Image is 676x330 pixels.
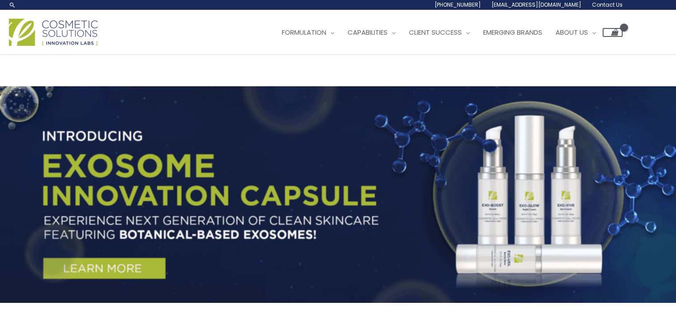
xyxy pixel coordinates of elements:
span: Formulation [282,28,326,37]
img: Cosmetic Solutions Logo [9,19,98,46]
a: Formulation [275,19,341,46]
nav: Site Navigation [268,19,623,46]
span: [PHONE_NUMBER] [435,1,481,8]
a: Search icon link [9,1,16,8]
a: Client Success [402,19,476,46]
span: Emerging Brands [483,28,542,37]
span: [EMAIL_ADDRESS][DOMAIN_NAME] [492,1,581,8]
a: Capabilities [341,19,402,46]
span: Client Success [409,28,462,37]
span: About Us [556,28,588,37]
a: Emerging Brands [476,19,549,46]
span: Capabilities [348,28,388,37]
a: View Shopping Cart, empty [603,28,623,37]
a: About Us [549,19,603,46]
span: Contact Us [592,1,623,8]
